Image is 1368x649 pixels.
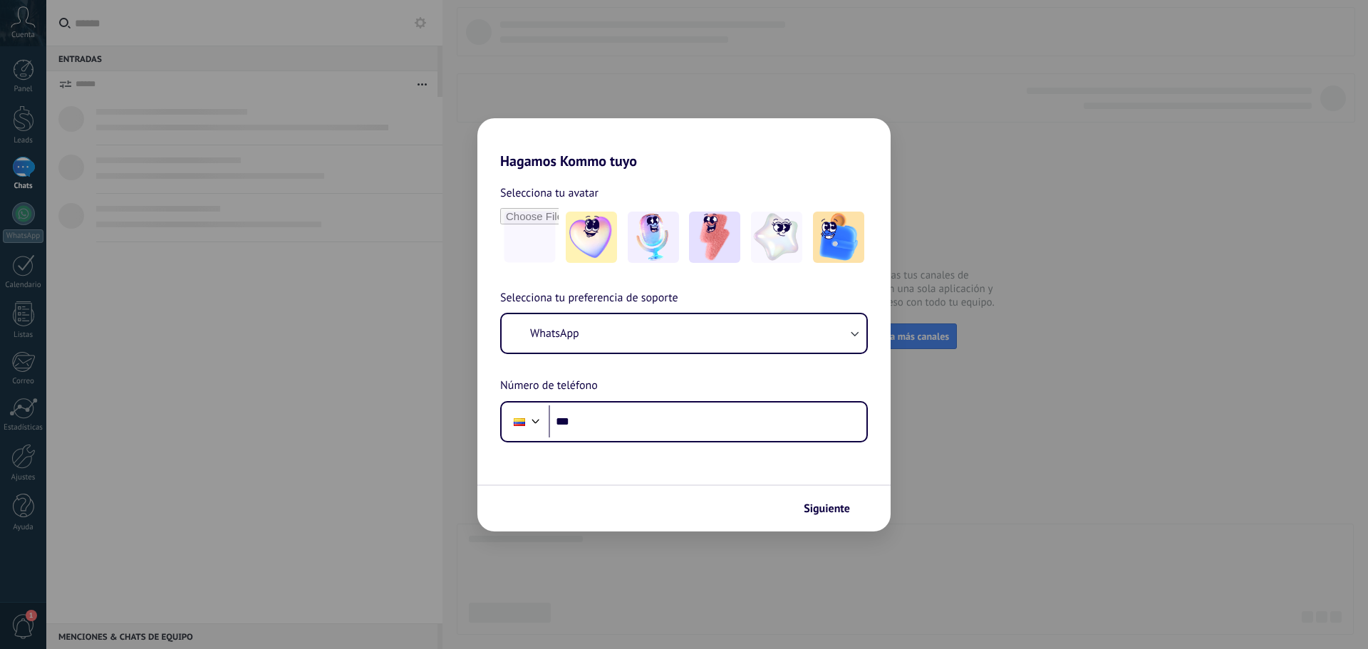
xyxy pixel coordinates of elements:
img: -2.jpeg [628,212,679,263]
h2: Hagamos Kommo tuyo [477,118,891,170]
span: Selecciona tu avatar [500,184,598,202]
img: -1.jpeg [566,212,617,263]
span: Número de teléfono [500,377,598,395]
span: Siguiente [804,504,850,514]
span: WhatsApp [530,326,579,341]
img: -4.jpeg [751,212,802,263]
div: Colombia: + 57 [506,407,533,437]
span: Selecciona tu preferencia de soporte [500,289,678,308]
button: Siguiente [797,497,869,521]
button: WhatsApp [502,314,866,353]
img: -5.jpeg [813,212,864,263]
img: -3.jpeg [689,212,740,263]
